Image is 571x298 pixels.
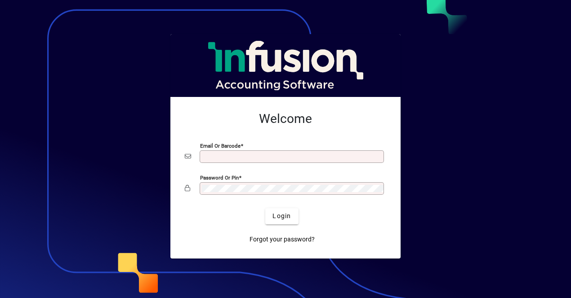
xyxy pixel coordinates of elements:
[246,232,318,248] a: Forgot your password?
[265,208,298,224] button: Login
[250,235,315,244] span: Forgot your password?
[200,174,239,180] mat-label: Password or Pin
[272,211,291,221] span: Login
[200,142,241,149] mat-label: Email or Barcode
[185,111,386,127] h2: Welcome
